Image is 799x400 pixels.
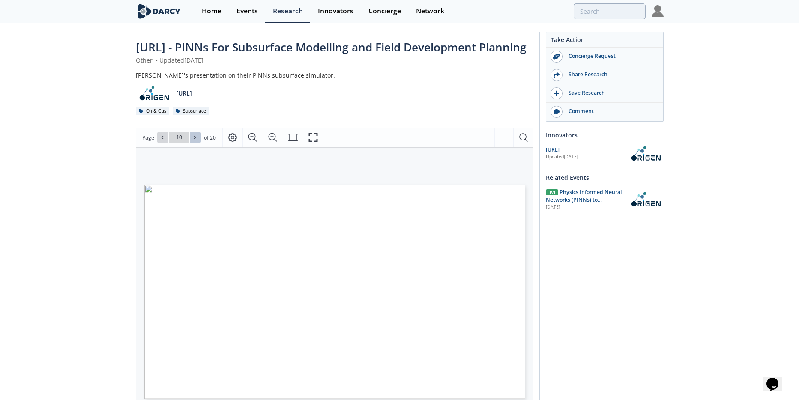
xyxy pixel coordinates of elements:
[574,3,646,19] input: Advanced Search
[154,56,159,64] span: •
[546,204,622,211] div: [DATE]
[546,146,664,161] a: [URL] Updated[DATE] OriGen.AI
[176,89,192,98] p: [URL]
[546,35,663,48] div: Take Action
[202,8,221,15] div: Home
[136,71,533,80] div: [PERSON_NAME]'s presentation on their PINNs subsurface simulator.
[546,188,664,211] a: Live Physics Informed Neural Networks (PINNs) to Accelerate Subsurface Scenario Analysis [DATE] O...
[136,4,183,19] img: logo-wide.svg
[318,8,353,15] div: Innovators
[563,71,658,78] div: Share Research
[628,192,664,207] img: OriGen.AI
[628,146,664,161] img: OriGen.AI
[368,8,401,15] div: Concierge
[546,189,558,195] span: Live
[546,154,628,161] div: Updated [DATE]
[236,8,258,15] div: Events
[546,146,628,154] div: [URL]
[546,128,664,143] div: Innovators
[273,8,303,15] div: Research
[173,107,209,115] div: Subsurface
[563,107,658,115] div: Comment
[136,107,170,115] div: Oil & Gas
[136,39,527,55] span: [URL] - PINNs For Subsurface Modelling and Field Development Planning
[546,188,622,219] span: Physics Informed Neural Networks (PINNs) to Accelerate Subsurface Scenario Analysis
[563,52,658,60] div: Concierge Request
[416,8,444,15] div: Network
[652,5,664,17] img: Profile
[546,170,664,185] div: Related Events
[763,366,790,391] iframe: chat widget
[136,56,533,65] div: Other Updated [DATE]
[563,89,658,97] div: Save Research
